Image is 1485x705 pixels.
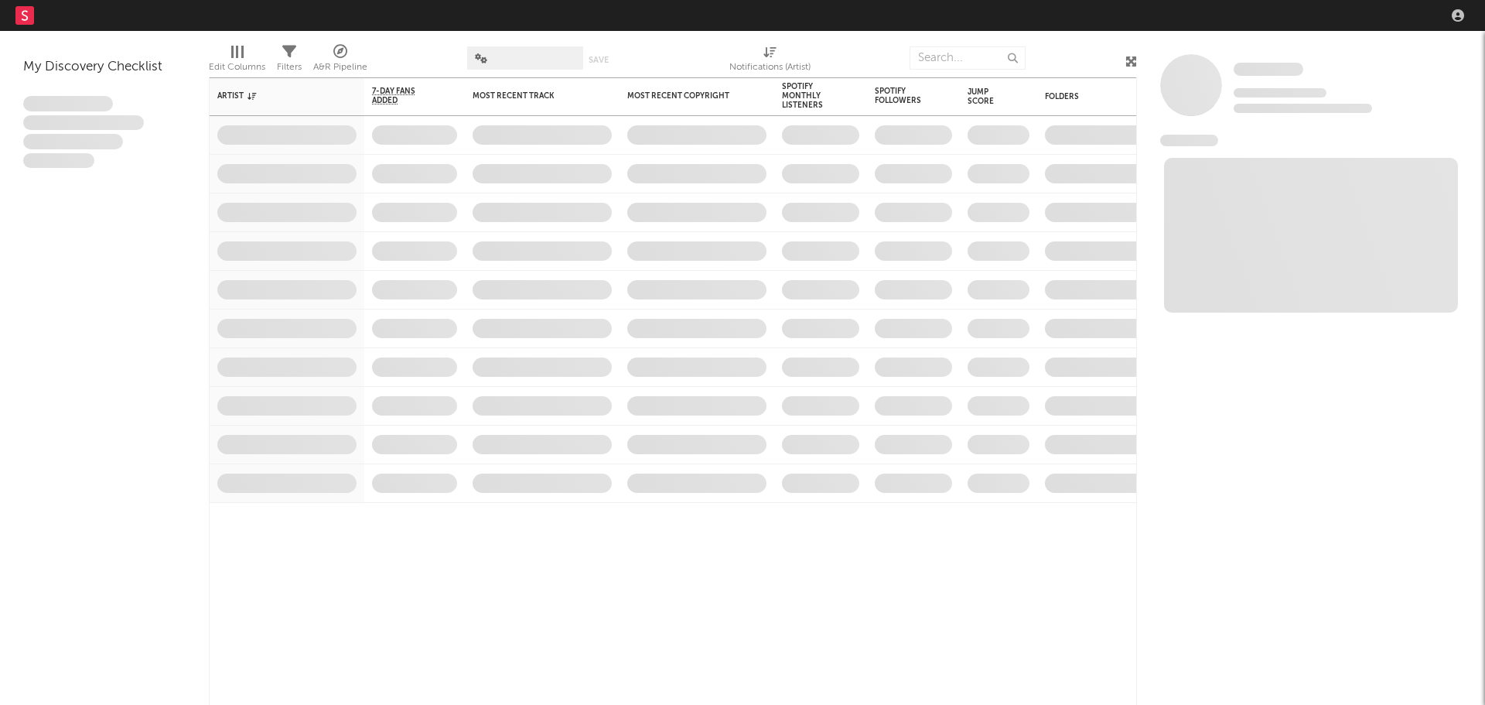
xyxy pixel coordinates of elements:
span: 7-Day Fans Added [372,87,434,105]
span: Tracking Since: [DATE] [1234,88,1326,98]
span: News Feed [1160,135,1218,146]
span: Aliquam viverra [23,153,94,169]
span: Some Artist [1234,63,1303,76]
div: A&R Pipeline [313,39,367,84]
span: 0 fans last week [1234,104,1372,113]
div: Artist [217,91,333,101]
div: My Discovery Checklist [23,58,186,77]
div: Edit Columns [209,58,265,77]
div: Jump Score [968,87,1006,106]
div: A&R Pipeline [313,58,367,77]
a: Some Artist [1234,62,1303,77]
span: Lorem ipsum dolor [23,96,113,111]
div: Folders [1045,92,1161,101]
div: Most Recent Copyright [627,91,743,101]
div: Spotify Monthly Listeners [782,82,836,110]
div: Notifications (Artist) [729,58,811,77]
span: Praesent ac interdum [23,134,123,149]
div: Most Recent Track [473,91,589,101]
div: Spotify Followers [875,87,929,105]
span: Integer aliquet in purus et [23,115,144,131]
div: Filters [277,39,302,84]
button: Save [589,56,609,64]
div: Edit Columns [209,39,265,84]
div: Filters [277,58,302,77]
input: Search... [910,46,1026,70]
div: Notifications (Artist) [729,39,811,84]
